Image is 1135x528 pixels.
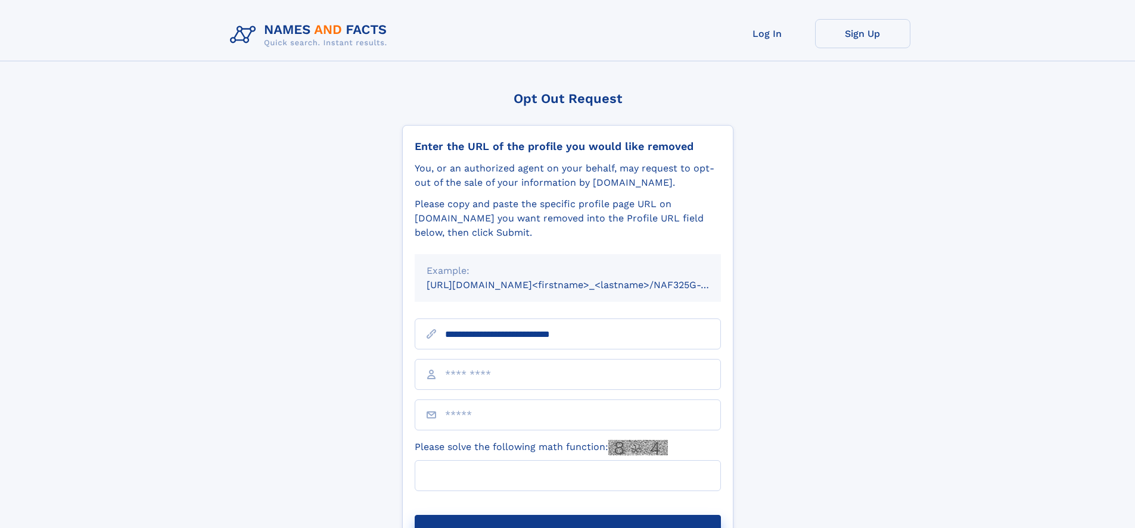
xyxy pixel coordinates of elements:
img: Logo Names and Facts [225,19,397,51]
a: Log In [720,19,815,48]
div: Example: [427,264,709,278]
div: You, or an authorized agent on your behalf, may request to opt-out of the sale of your informatio... [415,161,721,190]
a: Sign Up [815,19,910,48]
label: Please solve the following math function: [415,440,668,455]
div: Enter the URL of the profile you would like removed [415,140,721,153]
div: Opt Out Request [402,91,733,106]
small: [URL][DOMAIN_NAME]<firstname>_<lastname>/NAF325G-xxxxxxxx [427,279,744,290]
div: Please copy and paste the specific profile page URL on [DOMAIN_NAME] you want removed into the Pr... [415,197,721,240]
